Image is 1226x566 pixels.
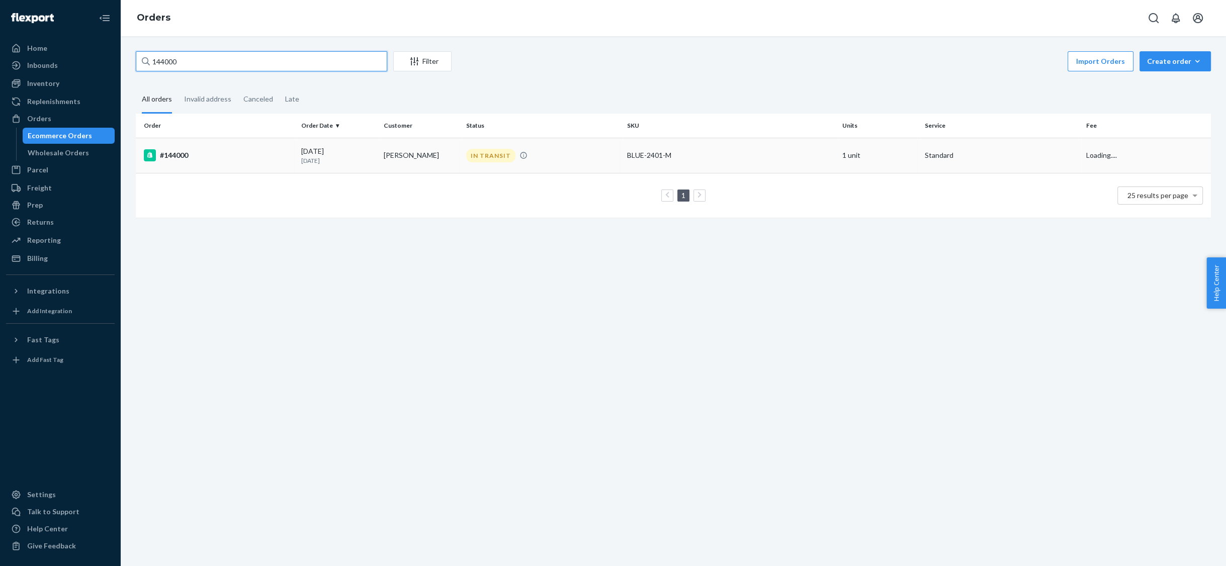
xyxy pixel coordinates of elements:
[679,191,687,200] a: Page 1 is your current page
[6,111,115,127] a: Orders
[6,352,115,368] a: Add Fast Tag
[6,93,115,110] a: Replenishments
[28,131,92,141] div: Ecommerce Orders
[1140,51,1211,71] button: Create order
[144,149,293,161] div: #144000
[95,8,115,28] button: Close Navigation
[6,75,115,91] a: Inventory
[6,40,115,56] a: Home
[925,150,1078,160] p: Standard
[6,303,115,319] a: Add Integration
[137,12,170,23] a: Orders
[384,121,458,130] div: Customer
[1082,138,1211,173] td: Loading....
[27,60,58,70] div: Inbounds
[11,13,54,23] img: Flexport logo
[301,146,376,165] div: [DATE]
[1206,257,1226,309] button: Help Center
[6,214,115,230] a: Returns
[838,114,921,138] th: Units
[27,335,59,345] div: Fast Tags
[6,283,115,299] button: Integrations
[1068,51,1133,71] button: Import Orders
[6,232,115,248] a: Reporting
[6,250,115,266] a: Billing
[27,490,56,500] div: Settings
[23,145,115,161] a: Wholesale Orders
[129,4,179,33] ol: breadcrumbs
[27,235,61,245] div: Reporting
[285,86,299,112] div: Late
[27,541,76,551] div: Give Feedback
[6,332,115,348] button: Fast Tags
[27,286,69,296] div: Integrations
[1188,8,1208,28] button: Open account menu
[27,200,43,210] div: Prep
[27,307,72,315] div: Add Integration
[6,57,115,73] a: Inbounds
[27,114,51,124] div: Orders
[136,114,297,138] th: Order
[27,43,47,53] div: Home
[1166,8,1186,28] button: Open notifications
[27,253,48,263] div: Billing
[394,56,451,66] div: Filter
[1147,56,1203,66] div: Create order
[6,162,115,178] a: Parcel
[301,156,376,165] p: [DATE]
[838,138,921,173] td: 1 unit
[6,538,115,554] button: Give Feedback
[462,114,624,138] th: Status
[27,165,48,175] div: Parcel
[27,183,52,193] div: Freight
[466,149,515,162] div: IN TRANSIT
[142,86,172,114] div: All orders
[27,355,63,364] div: Add Fast Tag
[6,487,115,503] a: Settings
[184,86,231,112] div: Invalid address
[1144,8,1164,28] button: Open Search Box
[27,78,59,88] div: Inventory
[243,86,273,112] div: Canceled
[1127,191,1188,200] span: 25 results per page
[6,180,115,196] a: Freight
[627,150,834,160] div: BLUE-2401-M
[6,504,115,520] a: Talk to Support
[23,128,115,144] a: Ecommerce Orders
[921,114,1082,138] th: Service
[393,51,452,71] button: Filter
[6,197,115,213] a: Prep
[380,138,462,173] td: [PERSON_NAME]
[297,114,380,138] th: Order Date
[6,521,115,537] a: Help Center
[27,97,80,107] div: Replenishments
[27,507,79,517] div: Talk to Support
[1082,114,1211,138] th: Fee
[623,114,838,138] th: SKU
[136,51,387,71] input: Search orders
[28,148,89,158] div: Wholesale Orders
[27,217,54,227] div: Returns
[27,524,68,534] div: Help Center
